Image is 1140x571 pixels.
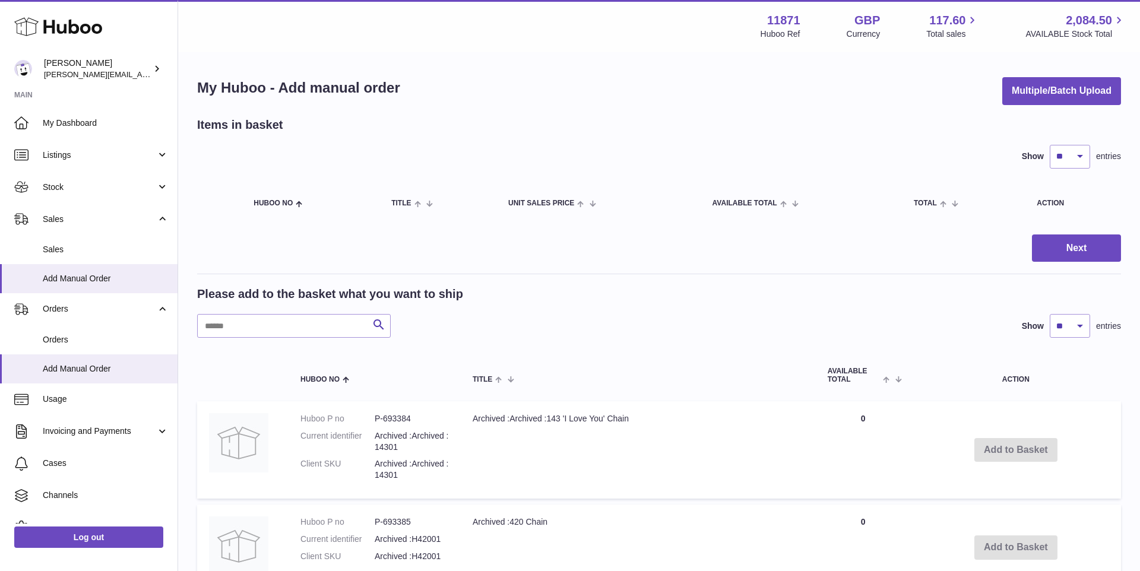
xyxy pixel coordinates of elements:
span: AVAILABLE Stock Total [1025,28,1126,40]
span: Huboo no [254,199,293,207]
span: 2,084.50 [1066,12,1112,28]
dt: Current identifier [300,534,375,545]
span: Usage [43,394,169,405]
label: Show [1022,151,1044,162]
span: Add Manual Order [43,273,169,284]
dd: Archived :H42001 [375,551,449,562]
div: [PERSON_NAME] [44,58,151,80]
label: Show [1022,321,1044,332]
span: Title [473,376,492,383]
dd: Archived :Archived :14301 [375,430,449,453]
span: entries [1096,321,1121,332]
td: 0 [816,401,911,499]
dd: Archived :H42001 [375,534,449,545]
span: My Dashboard [43,118,169,129]
span: [PERSON_NAME][EMAIL_ADDRESS][DOMAIN_NAME] [44,69,238,79]
dt: Current identifier [300,430,375,453]
span: Settings [43,522,169,533]
span: Listings [43,150,156,161]
strong: GBP [854,12,880,28]
a: Log out [14,526,163,548]
span: Title [391,199,411,207]
span: entries [1096,151,1121,162]
img: katie@hoopsandchains.com [14,60,32,78]
div: Huboo Ref [761,28,800,40]
span: Channels [43,490,169,501]
a: 2,084.50 AVAILABLE Stock Total [1025,12,1126,40]
span: Sales [43,214,156,225]
span: Total sales [926,28,979,40]
span: Stock [43,182,156,193]
dt: Huboo P no [300,413,375,424]
span: Sales [43,244,169,255]
h1: My Huboo - Add manual order [197,78,400,97]
strong: 11871 [767,12,800,28]
h2: Please add to the basket what you want to ship [197,286,463,302]
th: Action [911,356,1121,395]
span: Invoicing and Payments [43,426,156,437]
button: Next [1032,234,1121,262]
dd: P-693385 [375,516,449,528]
span: Unit Sales Price [508,199,574,207]
span: Orders [43,334,169,345]
span: AVAILABLE Total [828,367,881,383]
dd: Archived :Archived :14301 [375,458,449,481]
dt: Client SKU [300,551,375,562]
button: Multiple/Batch Upload [1002,77,1121,105]
span: Add Manual Order [43,363,169,375]
img: Archived :Archived :143 'I Love You' Chain [209,413,268,472]
dd: P-693384 [375,413,449,424]
span: AVAILABLE Total [712,199,777,207]
div: Currency [847,28,881,40]
dt: Client SKU [300,458,375,481]
td: Archived :Archived :143 'I Love You' Chain [461,401,816,499]
a: 117.60 Total sales [926,12,979,40]
span: Orders [43,303,156,315]
span: Total [914,199,937,207]
span: Huboo no [300,376,340,383]
h2: Items in basket [197,117,283,133]
dt: Huboo P no [300,516,375,528]
span: Cases [43,458,169,469]
span: 117.60 [929,12,965,28]
div: Action [1037,199,1109,207]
